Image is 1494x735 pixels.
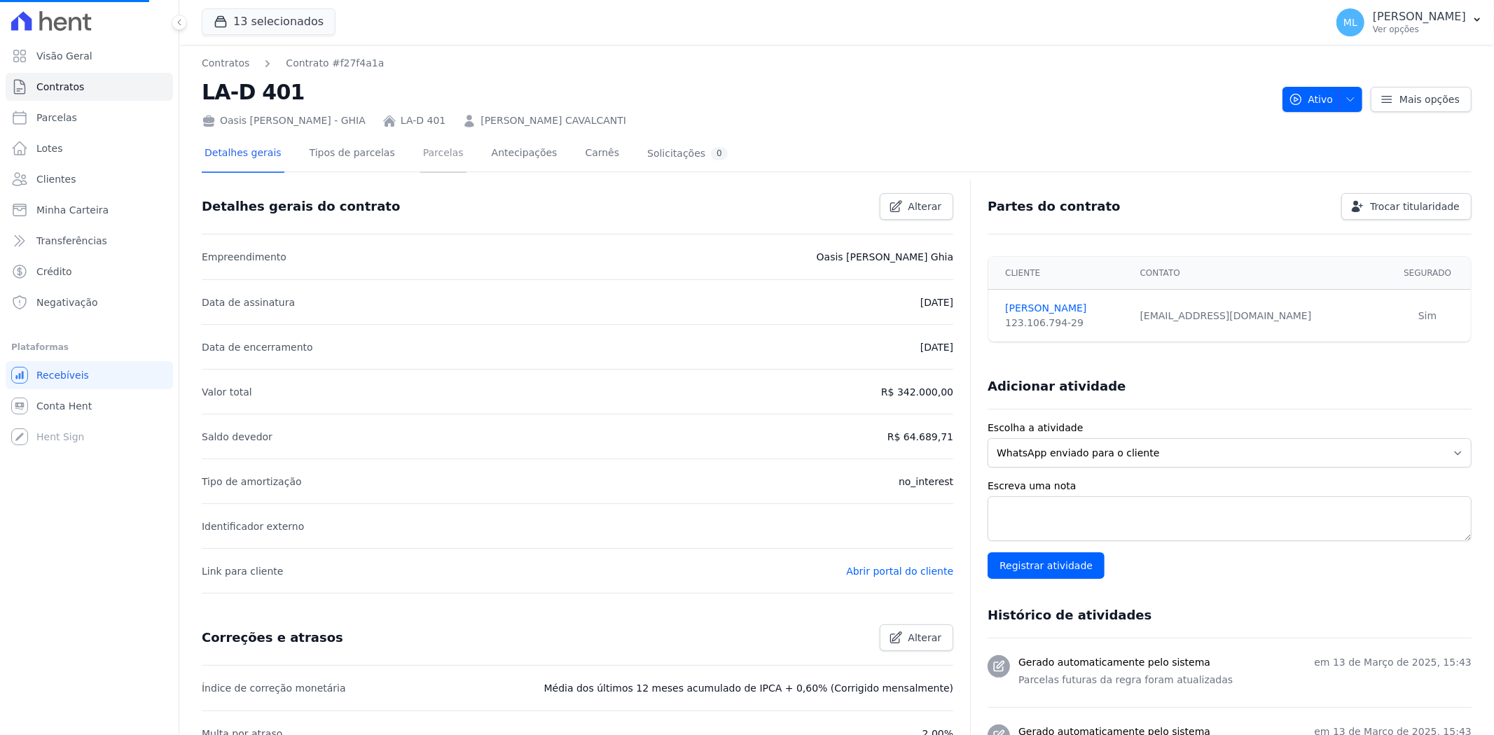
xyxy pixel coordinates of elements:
a: Lotes [6,134,173,162]
nav: Breadcrumb [202,56,384,71]
a: Detalhes gerais [202,136,284,173]
a: Transferências [6,227,173,255]
h3: Detalhes gerais do contrato [202,198,400,215]
th: Contato [1132,257,1385,290]
span: Lotes [36,141,63,155]
p: R$ 64.689,71 [887,428,953,445]
div: [EMAIL_ADDRESS][DOMAIN_NAME] [1140,309,1376,323]
a: Abrir portal do cliente [846,566,953,577]
a: Crédito [6,258,173,286]
div: 123.106.794-29 [1005,316,1123,330]
span: Clientes [36,172,76,186]
p: Identificador externo [202,518,304,535]
p: Tipo de amortização [202,473,302,490]
p: Valor total [202,384,252,400]
div: Solicitações [647,147,728,160]
nav: Breadcrumb [202,56,1271,71]
a: Tipos de parcelas [307,136,398,173]
td: Sim [1384,290,1471,342]
p: R$ 342.000,00 [881,384,953,400]
a: Minha Carteira [6,196,173,224]
button: 13 selecionados [202,8,336,35]
span: Crédito [36,265,72,279]
div: Plataformas [11,339,167,356]
p: Oasis [PERSON_NAME] Ghia [817,248,953,265]
a: Negativação [6,288,173,316]
div: Oasis [PERSON_NAME] - GHIA [202,113,366,128]
a: Contratos [202,56,249,71]
p: no_interest [899,473,953,490]
a: Solicitações0 [644,136,731,173]
span: Contratos [36,80,84,94]
a: Recebíveis [6,361,173,389]
a: Clientes [6,165,173,193]
a: Alterar [880,193,954,220]
span: Transferências [36,234,107,248]
th: Segurado [1384,257,1471,290]
h3: Gerado automaticamente pelo sistema [1018,655,1210,670]
span: Minha Carteira [36,203,109,217]
a: Parcelas [6,104,173,132]
span: Trocar titularidade [1370,199,1460,213]
span: Alterar [908,199,942,213]
p: Índice de correção monetária [202,680,346,696]
p: Empreendimento [202,248,286,265]
p: em 13 de Março de 2025, 15:43 [1314,655,1472,670]
a: Contratos [6,73,173,101]
p: [DATE] [920,294,953,311]
h3: Partes do contrato [988,198,1121,215]
p: Data de assinatura [202,294,295,311]
a: [PERSON_NAME] CAVALCANTI [480,113,626,128]
p: Saldo devedor [202,428,272,445]
a: Carnês [582,136,622,173]
label: Escreva uma nota [988,479,1472,493]
a: Alterar [880,624,954,651]
span: Alterar [908,631,942,645]
label: Escolha a atividade [988,421,1472,435]
a: Visão Geral [6,42,173,70]
p: [PERSON_NAME] [1373,10,1466,24]
span: Visão Geral [36,49,92,63]
p: Ver opções [1373,24,1466,35]
a: Mais opções [1371,87,1472,112]
a: LA-D 401 [401,113,445,128]
span: Negativação [36,295,98,309]
button: ML [PERSON_NAME] Ver opções [1325,3,1494,42]
span: Mais opções [1399,92,1460,106]
p: Link para cliente [202,563,283,580]
h3: Correções e atrasos [202,629,343,646]
span: Parcelas [36,111,77,125]
p: Data de encerramento [202,339,313,356]
a: Contrato #f27f4a1a [286,56,384,71]
span: ML [1343,17,1357,27]
p: Parcelas futuras da regra foram atualizadas [1018,673,1472,687]
a: [PERSON_NAME] [1005,301,1123,316]
input: Registrar atividade [988,552,1105,579]
span: Ativo [1289,87,1334,112]
p: [DATE] [920,339,953,356]
span: Recebíveis [36,368,89,382]
a: Parcelas [420,136,466,173]
div: 0 [711,147,728,160]
h3: Adicionar atividade [988,378,1126,395]
a: Conta Hent [6,392,173,420]
span: Conta Hent [36,399,92,413]
button: Ativo [1282,87,1363,112]
p: Média dos últimos 12 meses acumulado de IPCA + 0,60% (Corrigido mensalmente) [544,680,954,696]
h2: LA-D 401 [202,76,1271,108]
a: Antecipações [489,136,560,173]
h3: Histórico de atividades [988,607,1151,624]
th: Cliente [988,257,1131,290]
a: Trocar titularidade [1341,193,1472,220]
